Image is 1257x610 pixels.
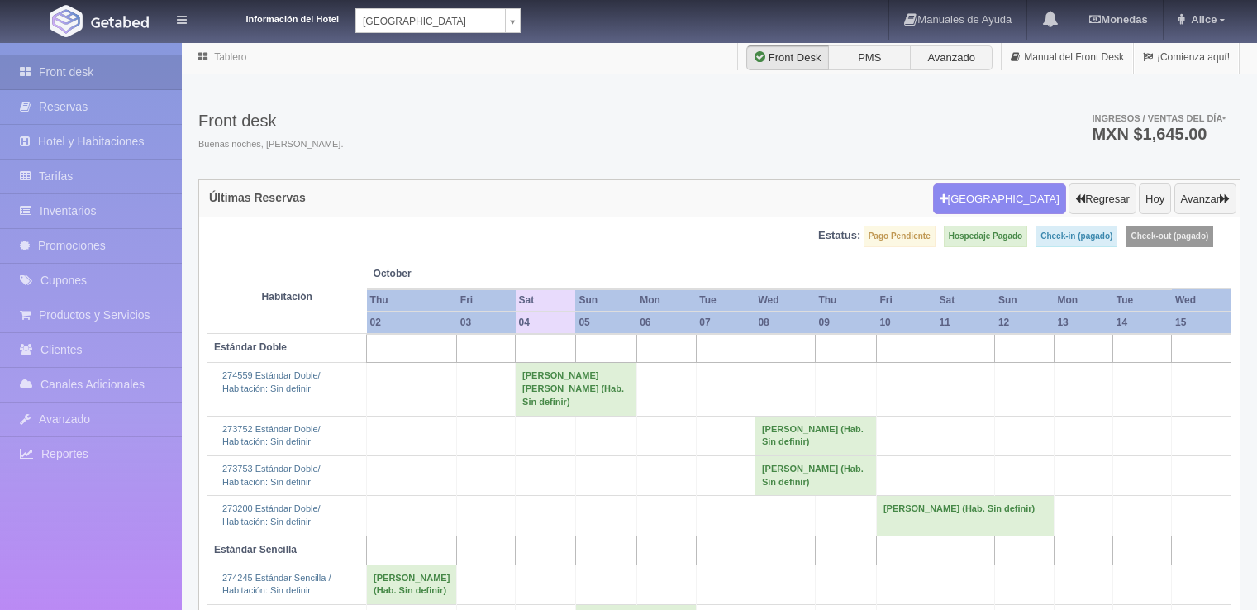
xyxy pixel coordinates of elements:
[876,496,1054,536] td: [PERSON_NAME] (Hab. Sin definir)
[755,455,876,495] td: [PERSON_NAME] (Hab. Sin definir)
[575,312,636,334] th: 05
[367,565,457,604] td: [PERSON_NAME] (Hab. Sin definir)
[198,138,343,151] span: Buenas noches, [PERSON_NAME].
[876,312,936,334] th: 10
[1134,41,1239,74] a: ¡Comienza aquí!
[944,226,1027,247] label: Hospedaje Pagado
[222,370,321,393] a: 274559 Estándar Doble/Habitación: Sin definir
[262,291,312,303] strong: Habitación
[876,289,936,312] th: Fri
[828,45,911,70] label: PMS
[222,424,321,447] a: 273752 Estándar Doble/Habitación: Sin definir
[1172,289,1231,312] th: Wed
[1113,312,1172,334] th: 14
[222,464,321,487] a: 273753 Estándar Doble/Habitación: Sin definir
[1139,183,1171,215] button: Hoy
[1092,113,1226,123] span: Ingresos / Ventas del día
[1113,289,1172,312] th: Tue
[636,289,696,312] th: Mon
[1126,226,1213,247] label: Check-out (pagado)
[995,289,1055,312] th: Sun
[374,267,509,281] span: October
[516,312,576,334] th: 04
[1187,13,1217,26] span: Alice
[457,289,516,312] th: Fri
[755,289,815,312] th: Wed
[516,289,576,312] th: Sat
[696,289,755,312] th: Tue
[214,341,287,353] b: Estándar Doble
[696,312,755,334] th: 07
[1089,13,1147,26] b: Monedas
[936,289,995,312] th: Sat
[815,289,876,312] th: Thu
[818,228,860,244] label: Estatus:
[355,8,521,33] a: [GEOGRAPHIC_DATA]
[1036,226,1117,247] label: Check-in (pagado)
[995,312,1055,334] th: 12
[50,5,83,37] img: Getabed
[363,9,498,34] span: [GEOGRAPHIC_DATA]
[746,45,829,70] label: Front Desk
[214,544,297,555] b: Estándar Sencilla
[207,8,339,26] dt: Información del Hotel
[910,45,993,70] label: Avanzado
[933,183,1066,215] button: [GEOGRAPHIC_DATA]
[755,416,876,455] td: [PERSON_NAME] (Hab. Sin definir)
[91,16,149,28] img: Getabed
[209,192,306,204] h4: Últimas Reservas
[222,503,321,527] a: 273200 Estándar Doble/Habitación: Sin definir
[1054,312,1112,334] th: 13
[1002,41,1133,74] a: Manual del Front Desk
[1092,126,1226,142] h3: MXN $1,645.00
[575,289,636,312] th: Sun
[936,312,995,334] th: 11
[516,363,637,416] td: [PERSON_NAME] [PERSON_NAME] (Hab. Sin definir)
[198,112,343,130] h3: Front desk
[1054,289,1112,312] th: Mon
[1174,183,1236,215] button: Avanzar
[367,312,457,334] th: 02
[222,573,331,596] a: 274245 Estándar Sencilla /Habitación: Sin definir
[457,312,516,334] th: 03
[636,312,696,334] th: 06
[367,289,457,312] th: Thu
[214,51,246,63] a: Tablero
[755,312,815,334] th: 08
[1069,183,1136,215] button: Regresar
[815,312,876,334] th: 09
[864,226,936,247] label: Pago Pendiente
[1172,312,1231,334] th: 15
